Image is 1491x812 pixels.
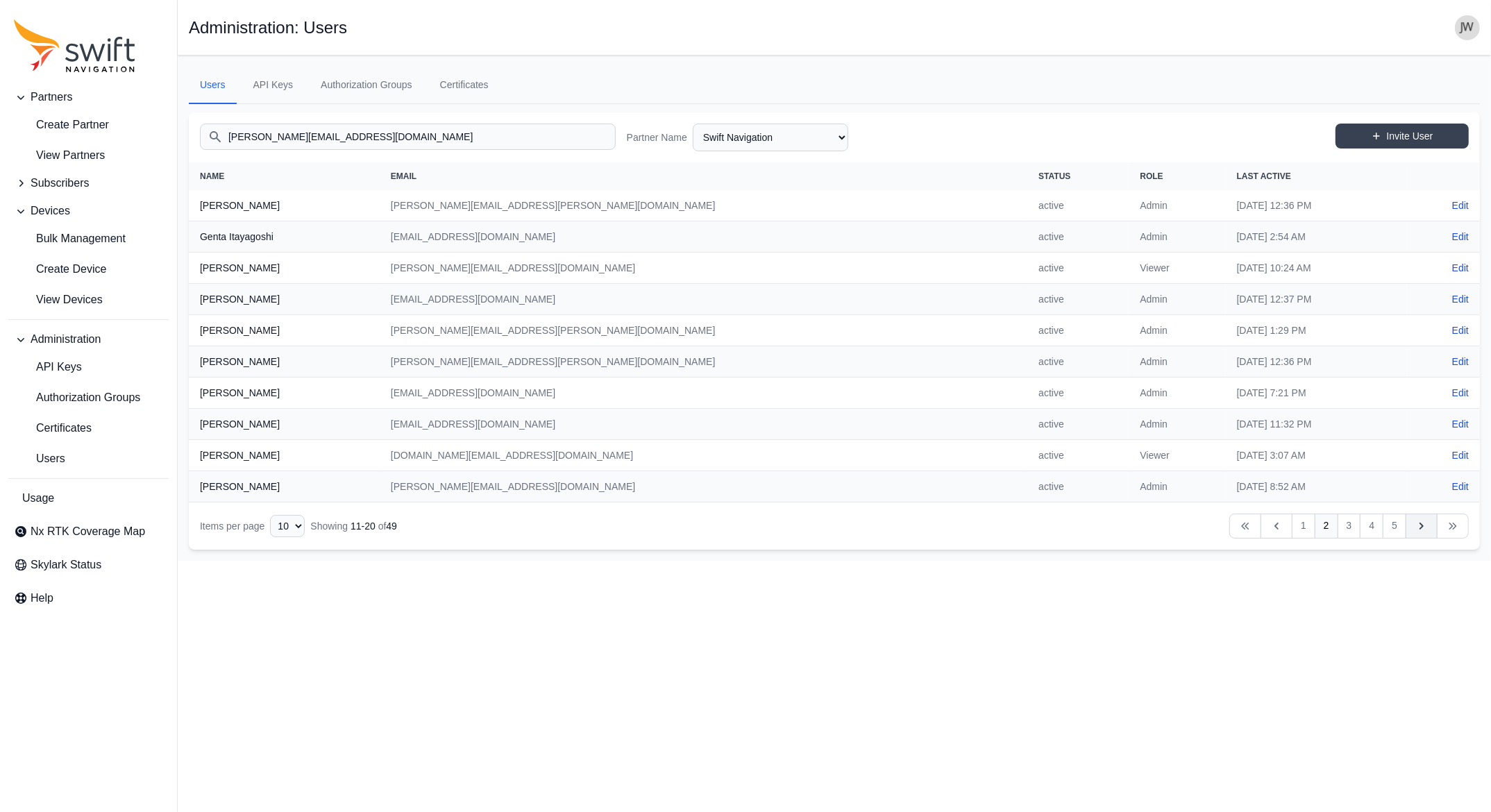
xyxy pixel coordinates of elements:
th: [PERSON_NAME] [189,315,380,346]
a: Nx RTK Coverage Map [8,518,169,545]
a: Users [189,67,237,104]
a: 5 [1383,514,1406,539]
td: [PERSON_NAME][EMAIL_ADDRESS][DOMAIN_NAME] [380,253,1027,284]
span: Items per page [200,521,264,532]
button: Partners [8,83,169,111]
a: Usage [8,484,169,512]
a: Edit [1452,386,1469,400]
a: Certificates [429,67,500,104]
span: Authorization Groups [14,389,140,406]
td: active [1027,315,1129,346]
span: View Partners [14,147,105,164]
td: [DATE] 2:54 AM [1226,221,1407,253]
td: active [1027,378,1129,409]
a: 3 [1338,514,1361,539]
img: user photo [1455,15,1480,40]
td: Admin [1129,221,1225,253]
td: Admin [1129,378,1225,409]
span: Certificates [14,420,92,437]
a: Edit [1452,323,1469,337]
th: Last Active [1226,162,1407,190]
span: Partners [31,89,72,105]
nav: Table navigation [189,502,1480,550]
a: Invite User [1336,124,1469,149]
a: View Devices [8,286,169,314]
td: [DATE] 11:32 PM [1226,409,1407,440]
a: Authorization Groups [310,67,423,104]
td: [DATE] 1:29 PM [1226,315,1407,346]
a: API Keys [8,353,169,381]
button: Administration [8,325,169,353]
span: Skylark Status [31,557,101,573]
th: Name [189,162,380,190]
a: Certificates [8,414,169,442]
td: [PERSON_NAME][EMAIL_ADDRESS][DOMAIN_NAME] [380,471,1027,502]
td: Admin [1129,409,1225,440]
td: [DATE] 7:21 PM [1226,378,1407,409]
a: 1 [1292,514,1315,539]
select: Display Limit [270,515,305,537]
a: Bulk Management [8,225,169,253]
th: Genta Itayagoshi [189,221,380,253]
a: Authorization Groups [8,384,169,412]
span: Create Partner [14,117,109,133]
select: Partner Name [693,124,848,151]
th: Role [1129,162,1225,190]
td: Admin [1129,471,1225,502]
button: Subscribers [8,169,169,197]
span: API Keys [14,359,82,375]
a: Users [8,445,169,473]
a: Edit [1452,198,1469,212]
td: [EMAIL_ADDRESS][DOMAIN_NAME] [380,221,1027,253]
span: Subscribers [31,175,89,192]
td: active [1027,346,1129,378]
th: [PERSON_NAME] [189,346,380,378]
span: Bulk Management [14,230,126,247]
span: Usage [22,490,54,507]
span: Administration [31,331,101,348]
a: Edit [1452,417,1469,431]
a: Edit [1452,230,1469,244]
span: View Devices [14,291,103,308]
span: Devices [31,203,70,219]
td: active [1027,471,1129,502]
th: Email [380,162,1027,190]
th: Status [1027,162,1129,190]
a: Edit [1452,355,1469,369]
input: Search [200,124,616,150]
td: active [1027,409,1129,440]
td: [DATE] 3:07 AM [1226,440,1407,471]
a: Help [8,584,169,612]
a: View Partners [8,142,169,169]
th: [PERSON_NAME] [189,190,380,221]
td: [DATE] 12:36 PM [1226,190,1407,221]
span: Help [31,590,53,607]
td: [DOMAIN_NAME][EMAIL_ADDRESS][DOMAIN_NAME] [380,440,1027,471]
td: Admin [1129,315,1225,346]
span: 49 [386,521,397,532]
td: Viewer [1129,253,1225,284]
label: Partner Name [627,130,687,144]
th: [PERSON_NAME] [189,378,380,409]
td: [EMAIL_ADDRESS][DOMAIN_NAME] [380,409,1027,440]
td: [DATE] 12:37 PM [1226,284,1407,315]
td: active [1027,190,1129,221]
td: Admin [1129,284,1225,315]
a: 4 [1360,514,1383,539]
td: [PERSON_NAME][EMAIL_ADDRESS][PERSON_NAME][DOMAIN_NAME] [380,346,1027,378]
th: [PERSON_NAME] [189,253,380,284]
span: Users [14,450,65,467]
th: [PERSON_NAME] [189,409,380,440]
a: Edit [1452,480,1469,493]
span: Nx RTK Coverage Map [31,523,145,540]
th: [PERSON_NAME] [189,440,380,471]
td: active [1027,253,1129,284]
h1: Administration: Users [189,19,347,36]
a: Skylark Status [8,551,169,579]
span: Create Device [14,261,106,278]
td: Admin [1129,190,1225,221]
div: Showing of [310,519,397,533]
th: [PERSON_NAME] [189,284,380,315]
td: Viewer [1129,440,1225,471]
a: 2 [1315,514,1338,539]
